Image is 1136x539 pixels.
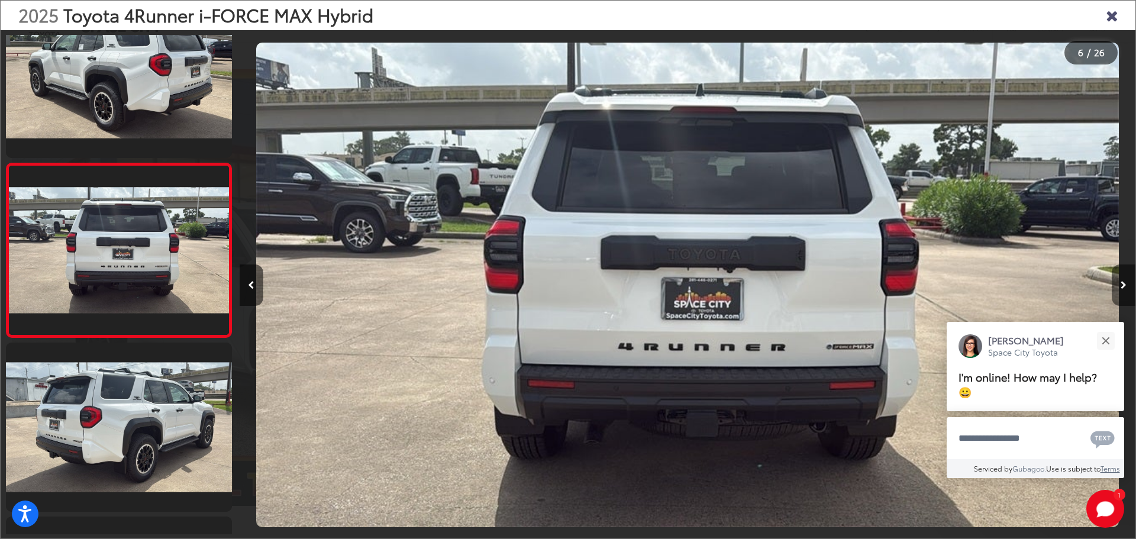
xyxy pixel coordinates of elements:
[1112,264,1135,306] button: Next image
[1012,463,1046,473] a: Gubagoo.
[63,2,373,27] span: Toyota 4Runner i-FORCE MAX Hybrid
[18,2,59,27] span: 2025
[947,322,1124,478] div: Close[PERSON_NAME]Space City ToyotaI'm online! How may I help? 😀Type your messageChat with SMSSen...
[988,347,1064,358] p: Space City Toyota
[958,369,1097,399] span: I'm online! How may I help? 😀
[240,43,1135,528] div: 2025 Toyota 4Runner i-FORCE MAX Hybrid TRD Off-Road 5
[1100,463,1120,473] a: Terms
[1090,430,1115,448] svg: Text
[974,463,1012,473] span: Serviced by
[1086,490,1124,528] button: Toggle Chat Window
[240,264,263,306] button: Previous image
[988,334,1064,347] p: [PERSON_NAME]
[1078,46,1083,59] span: 6
[4,363,234,492] img: 2025 Toyota 4Runner i-FORCE MAX Hybrid TRD Off-Road
[7,187,231,313] img: 2025 Toyota 4Runner i-FORCE MAX Hybrid TRD Off-Road
[1087,425,1118,451] button: Chat with SMS
[1086,490,1124,528] svg: Start Chat
[1093,328,1118,353] button: Close
[1046,463,1100,473] span: Use is subject to
[1106,7,1118,22] i: Close gallery
[4,8,234,138] img: 2025 Toyota 4Runner i-FORCE MAX Hybrid TRD Off-Road
[947,417,1124,460] textarea: Type your message
[1094,46,1105,59] span: 26
[256,43,1119,528] img: 2025 Toyota 4Runner i-FORCE MAX Hybrid TRD Off-Road
[1118,492,1121,497] span: 1
[1086,49,1092,57] span: /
